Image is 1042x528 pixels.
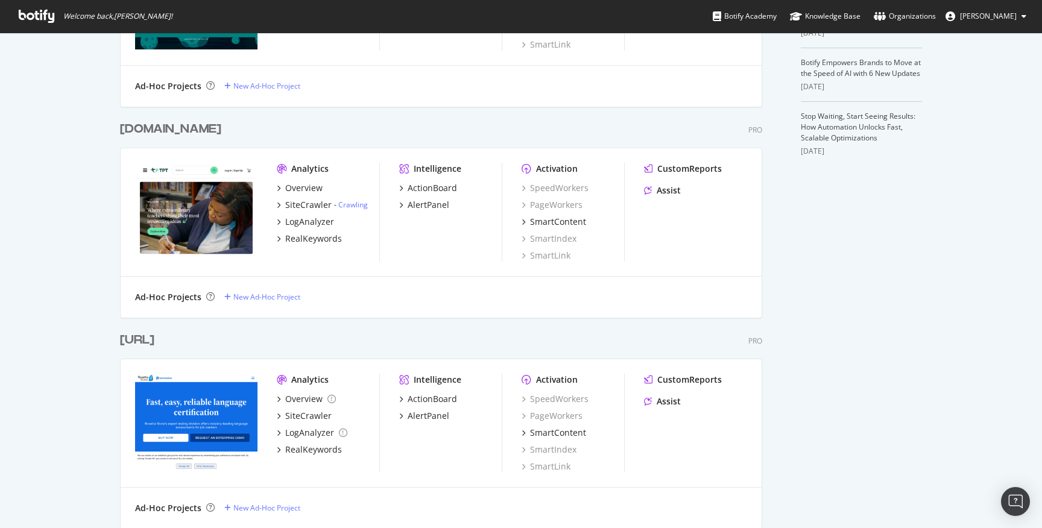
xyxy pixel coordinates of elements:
a: ActionBoard [399,182,457,194]
div: RealKeywords [285,444,342,456]
div: RealKeywords [285,233,342,245]
a: AlertPanel [399,410,449,422]
div: AlertPanel [408,410,449,422]
div: Pro [748,336,762,346]
a: PageWorkers [522,410,583,422]
a: SmartLink [522,250,570,262]
div: [DATE] [801,146,922,157]
a: Overview [277,393,336,405]
span: Welcome back, [PERSON_NAME] ! [63,11,172,21]
div: Assist [657,395,681,407]
a: CustomReports [644,163,722,175]
a: LogAnalyzer [277,216,334,228]
div: Organizations [874,10,936,22]
div: Activation [536,163,578,175]
div: Knowledge Base [790,10,860,22]
div: SiteCrawler [285,410,332,422]
div: [DATE] [801,81,922,92]
a: SmartContent [522,216,586,228]
a: SmartLink [522,460,570,473]
div: Intelligence [414,374,461,386]
a: Assist [644,395,681,407]
div: Overview [285,393,323,405]
img: https://emmersion.ai/ [135,374,257,471]
a: SmartIndex [522,444,576,456]
a: CustomReports [644,374,722,386]
div: AlertPanel [408,199,449,211]
a: [URL] [120,332,159,349]
div: Activation [536,374,578,386]
div: Ad-Hoc Projects [135,80,201,92]
div: New Ad-Hoc Project [233,81,300,91]
div: ActionBoard [408,393,457,405]
a: PageWorkers [522,199,583,211]
div: - [334,200,368,210]
div: CustomReports [657,163,722,175]
div: New Ad-Hoc Project [233,292,300,302]
div: [URL] [120,332,154,349]
a: AlertPanel [399,199,449,211]
div: ActionBoard [408,182,457,194]
a: Stop Waiting, Start Seeing Results: How Automation Unlocks Fast, Scalable Optimizations [801,111,915,143]
div: SiteCrawler [285,199,332,211]
a: SmartLink [522,39,570,51]
div: SmartContent [530,427,586,439]
a: Overview [277,182,323,194]
a: SiteCrawler- Crawling [277,199,368,211]
div: Intelligence [414,163,461,175]
a: LogAnalyzer [277,427,347,439]
a: Assist [644,184,681,196]
img: teacherspayteachers.com [135,163,257,260]
a: New Ad-Hoc Project [224,292,300,302]
a: New Ad-Hoc Project [224,503,300,513]
a: ActionBoard [399,393,457,405]
div: CustomReports [657,374,722,386]
a: SpeedWorkers [522,182,589,194]
div: New Ad-Hoc Project [233,503,300,513]
div: Analytics [291,374,329,386]
div: Botify Academy [713,10,777,22]
div: Open Intercom Messenger [1001,487,1030,516]
a: SpeedWorkers [522,393,589,405]
div: Analytics [291,163,329,175]
a: Crawling [338,200,368,210]
a: SmartContent [522,427,586,439]
div: SmartContent [530,216,586,228]
div: Pro [748,125,762,135]
div: Assist [657,184,681,196]
div: [DOMAIN_NAME] [120,121,221,138]
div: Ad-Hoc Projects [135,291,201,303]
a: SiteCrawler [277,410,332,422]
span: Jameson Carbary [960,11,1017,21]
a: [DOMAIN_NAME] [120,121,226,138]
div: Ad-Hoc Projects [135,502,201,514]
div: LogAnalyzer [285,427,334,439]
div: LogAnalyzer [285,216,334,228]
a: New Ad-Hoc Project [224,81,300,91]
button: [PERSON_NAME] [936,7,1036,26]
a: SmartIndex [522,233,576,245]
a: Botify Empowers Brands to Move at the Speed of AI with 6 New Updates [801,57,921,78]
a: RealKeywords [277,233,342,245]
a: RealKeywords [277,444,342,456]
div: Overview [285,182,323,194]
